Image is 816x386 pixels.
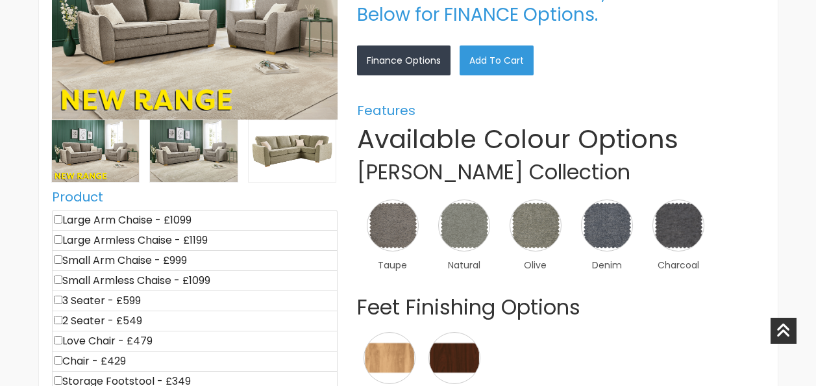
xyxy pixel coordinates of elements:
[510,199,562,251] img: Olive
[52,351,338,372] li: Chair - £429
[438,258,490,272] span: Natural
[581,258,633,272] span: Denim
[52,250,338,271] li: Small Arm Chaise - £999
[52,210,338,231] li: Large Arm Chaise - £1099
[652,258,704,272] span: Charcoal
[357,123,765,155] h1: Available Colour Options
[52,331,338,352] li: Love Chair - £479
[357,160,765,185] h2: [PERSON_NAME] Collection
[428,332,480,384] img: Mahogany
[357,45,451,75] a: Finance Options
[581,199,633,251] img: Denim
[52,189,338,205] h5: Product
[364,332,415,384] img: Oak
[652,199,704,251] img: Charcoal
[438,199,490,251] img: Natural
[52,290,338,311] li: 3 Seater - £599
[510,258,562,272] span: Olive
[367,258,419,272] span: Taupe
[367,199,419,251] img: Taupe
[357,103,765,118] h5: Features
[52,230,338,251] li: Large Armless Chaise - £1199
[357,295,765,320] h2: Feet Finishing Options
[52,311,338,331] li: 2 Seater - £549
[460,45,534,75] a: Add to Cart
[52,270,338,291] li: Small Armless Chaise - £1099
